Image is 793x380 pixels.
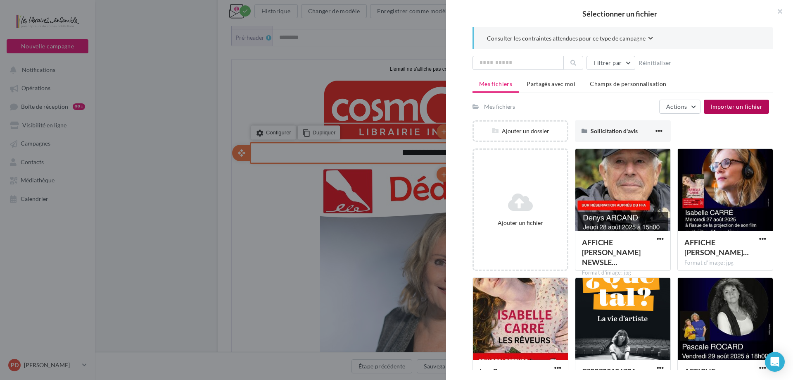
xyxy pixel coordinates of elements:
div: Format d'image: jpg [684,259,766,267]
span: Actions [666,103,687,110]
span: L'email ne s'affiche pas correctement ? [158,7,243,12]
i: open_with [5,89,14,98]
button: Actions [659,100,700,114]
button: Consulter les contraintes attendues pour ce type de campagne [487,34,653,44]
i: content_copy [70,67,78,79]
li: Configurer le bloc [19,66,64,80]
span: Partagés avec moi [527,80,575,87]
i: delete [366,67,374,79]
a: Cliquez-ici [243,6,266,12]
li: Dupliquer le bloc [66,66,108,80]
h2: Sélectionner un fichier [459,10,780,17]
button: Importer un fichier [704,100,769,114]
i: add [208,65,216,79]
div: Ajouter un dossier [474,127,567,135]
span: Mes fichiers [479,80,512,87]
button: Filtrer par [586,56,635,70]
li: Ajouter un bloc [204,65,219,79]
span: Les-Reveurs [480,367,521,376]
span: AFFICHE DENYS ARCAND NEWSLETTER [582,238,641,267]
i: add [208,108,216,122]
span: Sollicitation d'avis [591,127,638,134]
span: AFFICHE ISABELLE CARRE NEWSLETTER [684,238,749,257]
span: Consulter les contraintes attendues pour ce type de campagne [487,34,646,43]
div: Ajouter un fichier [477,219,564,227]
i: save [318,67,326,79]
button: Réinitialiser [635,58,675,68]
u: Cliquez-ici [243,7,266,12]
div: Format d'image: jpg [582,269,664,277]
i: settings [24,67,32,79]
span: Champs de personnalisation [590,80,666,87]
span: 9782702186701 [582,367,636,376]
img: logo_cosmopolite_de_Copie.png [92,21,332,80]
span: Importer un fichier [710,103,762,110]
li: Enregistrer le bloc [313,66,359,80]
li: Supprimer le bloc [361,66,405,80]
div: Mes fichiers [484,103,515,111]
div: Open Intercom Messenger [765,352,785,372]
li: Ajouter un bloc [204,108,219,122]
